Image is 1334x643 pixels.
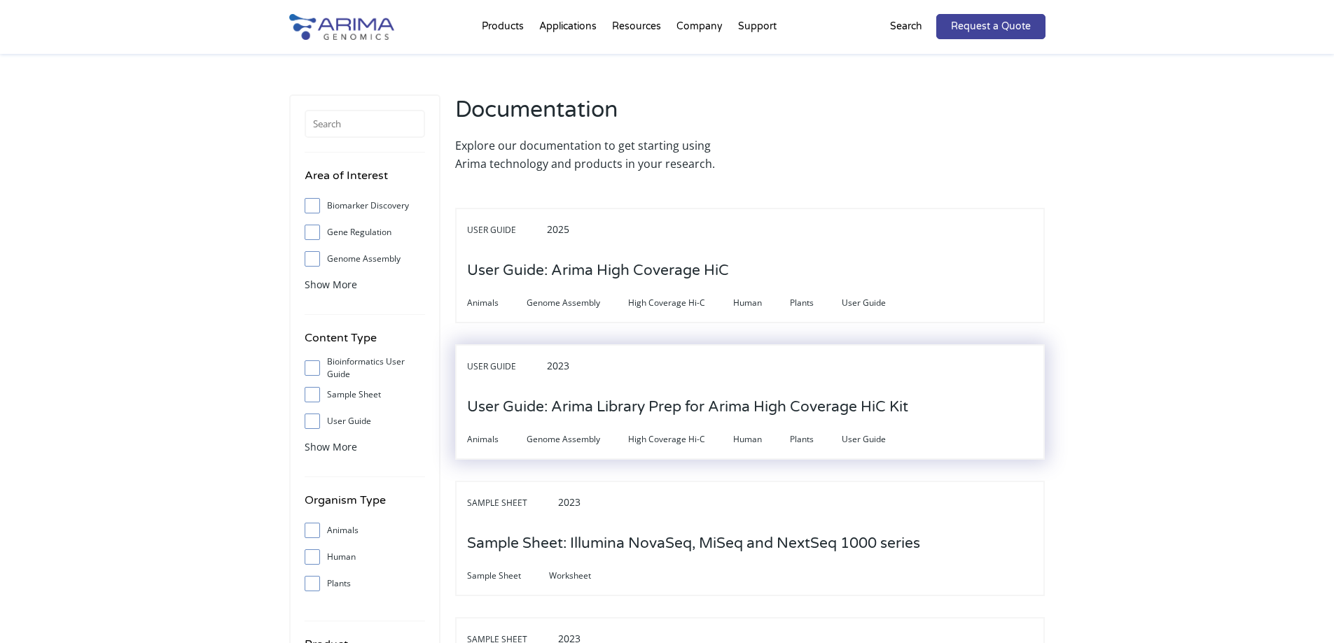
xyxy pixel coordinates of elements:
span: User Guide [842,295,914,311]
span: High Coverage Hi-C [628,431,733,448]
label: Bioinformatics User Guide [305,358,425,379]
label: Gene Regulation [305,222,425,243]
span: Human [733,431,790,448]
label: Biomarker Discovery [305,195,425,216]
span: High Coverage Hi-C [628,295,733,311]
h4: Organism Type [305,491,425,520]
span: Plants [790,431,842,448]
span: User Guide [467,222,544,239]
label: Plants [305,573,425,594]
span: 2023 [558,495,581,509]
span: 2025 [547,222,569,236]
span: Sample Sheet [467,495,555,511]
span: User Guide [467,358,544,375]
label: User Guide [305,411,425,432]
label: Animals [305,520,425,541]
span: Genome Assembly [527,295,628,311]
a: User Guide: Arima Library Prep for Arima High Coverage HiC Kit [467,400,908,415]
span: Animals [467,295,527,311]
span: Sample Sheet [467,567,549,584]
span: 2023 [547,359,569,372]
h3: User Guide: Arima Library Prep for Arima High Coverage HiC Kit [467,386,908,429]
h4: Content Type [305,329,425,358]
span: Plants [790,295,842,311]
img: Arima-Genomics-logo [289,14,394,40]
p: Explore our documentation to get starting using Arima technology and products in your research. [455,136,743,173]
label: Genome Assembly [305,248,425,269]
a: Request a Quote [936,14,1045,39]
span: Show More [305,278,357,291]
label: Sample Sheet [305,384,425,405]
h3: Sample Sheet: Illumina NovaSeq, MiSeq and NextSeq 1000 series [467,522,920,565]
label: Human [305,546,425,567]
span: Worksheet [549,567,619,584]
a: User Guide: Arima High Coverage HiC [467,263,729,278]
span: Human [733,295,790,311]
span: User Guide [842,431,914,448]
p: Search [890,17,922,36]
h4: Area of Interest [305,167,425,195]
h2: Documentation [455,94,743,136]
h3: User Guide: Arima High Coverage HiC [467,249,729,292]
a: Sample Sheet: Illumina NovaSeq, MiSeq and NextSeq 1000 series [467,536,920,551]
span: Animals [467,431,527,448]
span: Genome Assembly [527,431,628,448]
input: Search [305,110,425,138]
span: Show More [305,440,357,453]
